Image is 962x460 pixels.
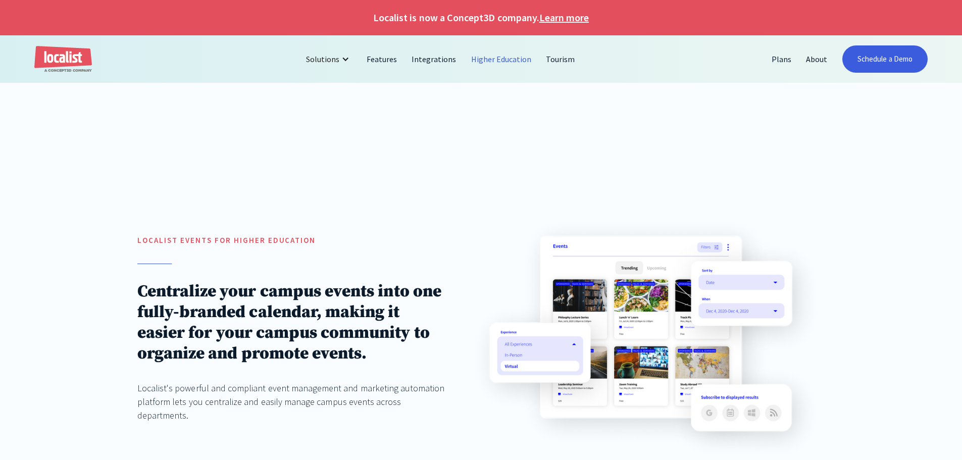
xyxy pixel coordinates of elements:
[799,47,835,71] a: About
[298,47,360,71] div: Solutions
[464,47,539,71] a: Higher Education
[765,47,799,71] a: Plans
[360,47,404,71] a: Features
[137,281,446,364] h1: Centralize your campus events into one fully-branded calendar, making it easier for your campus c...
[137,235,446,246] h5: localist Events for Higher education
[34,46,92,73] a: home
[137,381,446,422] div: Localist's powerful and compliant event management and marketing automation platform lets you cen...
[539,47,582,71] a: Tourism
[306,53,339,65] div: Solutions
[539,10,589,25] a: Learn more
[404,47,464,71] a: Integrations
[842,45,928,73] a: Schedule a Demo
